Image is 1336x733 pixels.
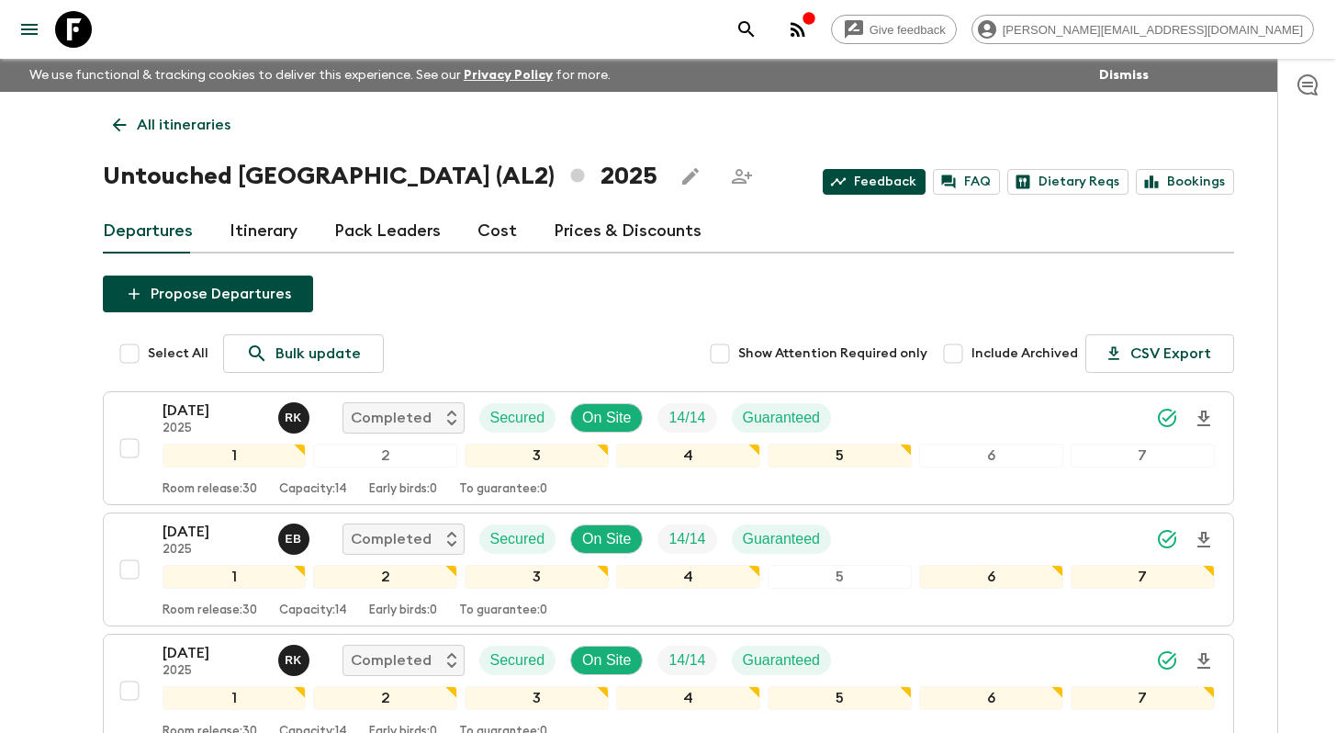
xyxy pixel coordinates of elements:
svg: Download Onboarding [1193,650,1215,672]
p: Early birds: 0 [369,603,437,618]
p: Secured [490,528,545,550]
p: 2025 [163,543,264,558]
span: Include Archived [971,344,1078,363]
div: On Site [570,524,643,554]
p: 14 / 14 [668,407,705,429]
button: menu [11,11,48,48]
span: Show Attention Required only [738,344,927,363]
button: Propose Departures [103,276,313,312]
span: [PERSON_NAME][EMAIL_ADDRESS][DOMAIN_NAME] [993,23,1313,37]
a: Feedback [823,169,926,195]
button: Edit this itinerary [672,158,709,195]
a: Give feedback [831,15,957,44]
div: 7 [1071,565,1215,589]
p: Completed [351,649,432,671]
p: Secured [490,407,545,429]
div: On Site [570,403,643,433]
p: 14 / 14 [668,649,705,671]
div: 6 [919,565,1063,589]
p: On Site [582,649,631,671]
div: 3 [465,686,609,710]
span: Robert Kaca [278,650,313,665]
p: 2025 [163,422,264,436]
p: On Site [582,407,631,429]
div: 2 [313,444,457,468]
p: We use functional & tracking cookies to deliver this experience. See our for more. [22,59,618,92]
div: 4 [616,444,760,468]
p: To guarantee: 0 [459,603,547,618]
p: On Site [582,528,631,550]
p: Completed [351,407,432,429]
div: 3 [465,444,609,468]
div: 2 [313,686,457,710]
p: To guarantee: 0 [459,482,547,497]
a: Dietary Reqs [1007,169,1128,195]
a: All itineraries [103,107,241,143]
p: Early birds: 0 [369,482,437,497]
p: Room release: 30 [163,603,257,618]
div: 2 [313,565,457,589]
div: 5 [768,444,912,468]
p: Room release: 30 [163,482,257,497]
p: [DATE] [163,642,264,664]
button: [DATE]2025Erild BallaCompletedSecuredOn SiteTrip FillGuaranteed1234567Room release:30Capacity:14E... [103,513,1234,626]
svg: Synced Successfully [1156,407,1178,429]
svg: Synced Successfully [1156,528,1178,550]
p: Bulk update [275,343,361,365]
div: 1 [163,686,307,710]
svg: Download Onboarding [1193,408,1215,430]
span: Robert Kaca [278,408,313,423]
div: 3 [465,565,609,589]
h1: Untouched [GEOGRAPHIC_DATA] (AL2) 2025 [103,158,657,195]
a: FAQ [933,169,1000,195]
div: 4 [616,565,760,589]
a: Bulk update [223,334,384,373]
p: [DATE] [163,400,264,422]
button: Dismiss [1095,62,1153,88]
p: [DATE] [163,521,264,543]
div: Trip Fill [657,646,716,675]
p: Guaranteed [743,649,821,671]
a: Privacy Policy [464,69,553,82]
div: Secured [479,646,556,675]
p: Guaranteed [743,528,821,550]
div: 4 [616,686,760,710]
div: 6 [919,444,1063,468]
button: CSV Export [1085,334,1234,373]
div: [PERSON_NAME][EMAIL_ADDRESS][DOMAIN_NAME] [971,15,1314,44]
p: Capacity: 14 [279,482,347,497]
a: Itinerary [230,209,298,254]
button: search adventures [728,11,765,48]
div: Trip Fill [657,524,716,554]
p: 14 / 14 [668,528,705,550]
p: Guaranteed [743,407,821,429]
div: Secured [479,524,556,554]
span: Select All [148,344,208,363]
span: Give feedback [859,23,956,37]
a: Cost [477,209,517,254]
div: 1 [163,444,307,468]
p: All itineraries [137,114,230,136]
p: Capacity: 14 [279,603,347,618]
div: 5 [768,565,912,589]
svg: Download Onboarding [1193,529,1215,551]
p: 2025 [163,664,264,679]
div: 7 [1071,444,1215,468]
button: [DATE]2025Robert KacaCompletedSecuredOn SiteTrip FillGuaranteed1234567Room release:30Capacity:14E... [103,391,1234,505]
svg: Synced Successfully [1156,649,1178,671]
div: On Site [570,646,643,675]
span: Share this itinerary [724,158,760,195]
div: 7 [1071,686,1215,710]
a: Pack Leaders [334,209,441,254]
span: Erild Balla [278,529,313,544]
div: 6 [919,686,1063,710]
p: Secured [490,649,545,671]
p: Completed [351,528,432,550]
a: Departures [103,209,193,254]
a: Prices & Discounts [554,209,702,254]
a: Bookings [1136,169,1234,195]
div: Secured [479,403,556,433]
div: 1 [163,565,307,589]
div: 5 [768,686,912,710]
div: Trip Fill [657,403,716,433]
